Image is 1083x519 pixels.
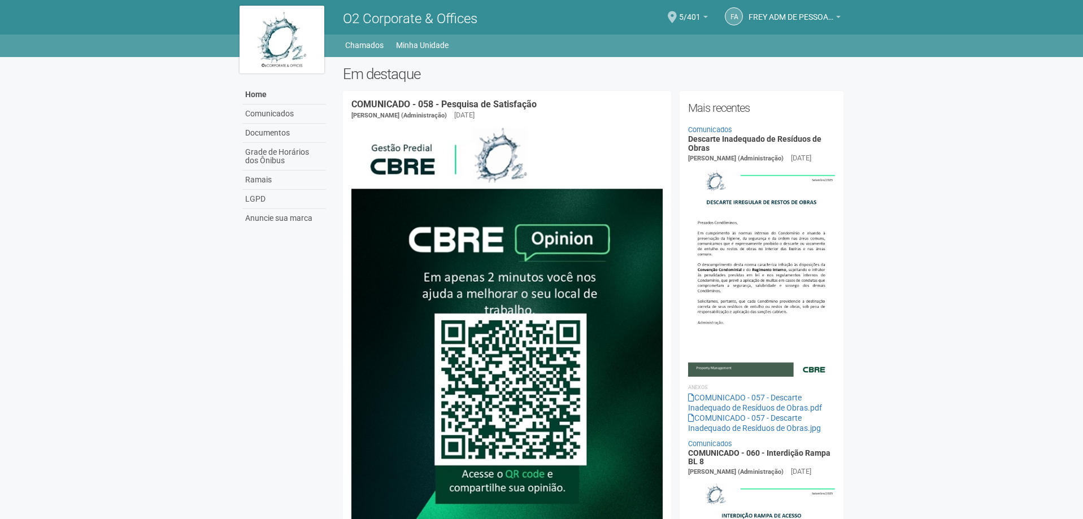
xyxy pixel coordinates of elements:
a: COMUNICADO - 057 - Descarte Inadequado de Resíduos de Obras.pdf [688,393,822,412]
a: FA [725,7,743,25]
span: O2 Corporate & Offices [343,11,477,27]
a: Home [242,85,326,104]
div: [DATE] [791,153,811,163]
a: Descarte Inadequado de Resíduos de Obras [688,134,821,152]
div: [DATE] [791,466,811,477]
a: Comunicados [688,439,732,448]
a: Comunicados [242,104,326,124]
h2: Mais recentes [688,99,836,116]
span: [PERSON_NAME] (Administração) [688,155,784,162]
a: Anuncie sua marca [242,209,326,228]
a: Documentos [242,124,326,143]
img: logo.jpg [240,6,324,73]
a: FREY ADM DE PESSOAL LTDA [749,14,841,23]
span: 5/401 [679,2,701,21]
a: COMUNICADO - 060 - Interdição Rampa BL 8 [688,448,830,466]
a: 5/401 [679,14,708,23]
a: Chamados [345,37,384,53]
li: Anexos [688,382,836,392]
h2: Em destaque [343,66,844,82]
a: Comunicados [688,125,732,134]
img: COMUNICADO%20-%20057%20-%20Descarte%20Inadequado%20de%20Res%C3%ADduos%20de%20Obras.jpg [688,164,836,376]
a: Minha Unidade [396,37,449,53]
a: LGPD [242,190,326,209]
a: Grade de Horários dos Ônibus [242,143,326,171]
span: [PERSON_NAME] (Administração) [351,112,447,119]
a: COMUNICADO - 057 - Descarte Inadequado de Resíduos de Obras.jpg [688,413,821,433]
div: [DATE] [454,110,475,120]
span: FREY ADM DE PESSOAL LTDA [749,2,833,21]
a: Ramais [242,171,326,190]
a: COMUNICADO - 058 - Pesquisa de Satisfação [351,99,537,110]
span: [PERSON_NAME] (Administração) [688,468,784,476]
